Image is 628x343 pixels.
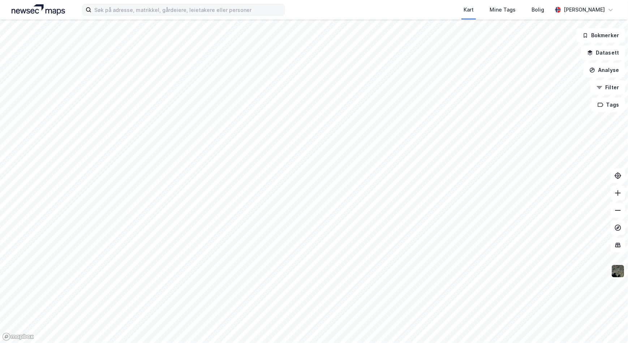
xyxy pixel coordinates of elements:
[91,4,284,15] input: Søk på adresse, matrikkel, gårdeiere, leietakere eller personer
[532,5,544,14] div: Bolig
[12,4,65,15] img: logo.a4113a55bc3d86da70a041830d287a7e.svg
[464,5,474,14] div: Kart
[490,5,516,14] div: Mine Tags
[592,308,628,343] div: Kontrollprogram for chat
[592,308,628,343] iframe: Chat Widget
[564,5,605,14] div: [PERSON_NAME]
